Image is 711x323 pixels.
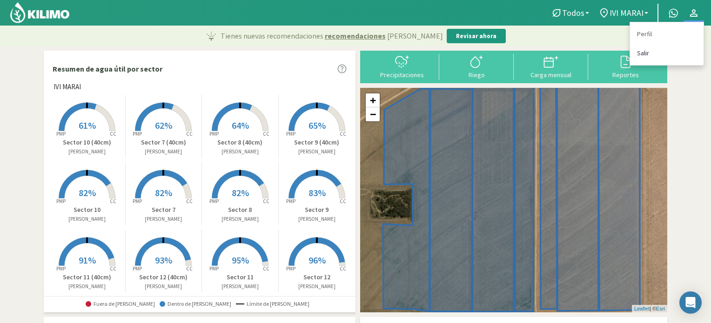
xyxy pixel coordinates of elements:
[232,254,249,266] span: 95%
[340,265,346,272] tspan: CC
[630,44,704,63] a: Salir
[309,254,326,266] span: 96%
[325,30,386,41] span: recomendaciones
[456,32,496,41] p: Revisar ahora
[160,301,231,307] span: Dentro de [PERSON_NAME]
[309,187,326,198] span: 83%
[632,305,667,313] div: | ©
[447,29,506,44] button: Revisar ahora
[155,187,172,198] span: 82%
[202,283,278,290] p: [PERSON_NAME]
[209,265,219,272] tspan: PMP
[187,198,193,204] tspan: CC
[279,138,355,147] p: Sector 9 (40cm)
[209,198,219,204] tspan: PMP
[79,119,96,131] span: 61%
[56,265,66,272] tspan: PMP
[56,198,66,204] tspan: PMP
[588,54,663,79] button: Reportes
[56,131,66,137] tspan: PMP
[126,283,202,290] p: [PERSON_NAME]
[133,131,142,137] tspan: PMP
[656,306,665,311] a: Esri
[187,265,193,272] tspan: CC
[126,148,202,156] p: [PERSON_NAME]
[562,8,584,18] span: Todos
[442,72,511,78] div: Riego
[133,198,142,204] tspan: PMP
[591,72,660,78] div: Reportes
[202,138,278,147] p: Sector 8 (40cm)
[366,107,380,121] a: Zoom out
[232,119,249,131] span: 64%
[53,63,162,74] p: Resumen de agua útil por sector
[155,254,172,266] span: 93%
[279,148,355,156] p: [PERSON_NAME]
[202,205,278,215] p: Sector 8
[516,72,585,78] div: Carga mensual
[133,265,142,272] tspan: PMP
[309,119,326,131] span: 65%
[279,205,355,215] p: Sector 9
[202,215,278,223] p: [PERSON_NAME]
[202,148,278,156] p: [PERSON_NAME]
[49,283,125,290] p: [PERSON_NAME]
[187,131,193,137] tspan: CC
[49,138,125,147] p: Sector 10 (40cm)
[155,119,172,131] span: 62%
[340,198,346,204] tspan: CC
[263,265,269,272] tspan: CC
[263,131,269,137] tspan: CC
[236,301,309,307] span: Límite de [PERSON_NAME]
[610,8,644,18] span: IVI MARAI
[630,25,704,44] a: Perfil
[365,54,439,79] button: Precipitaciones
[79,254,96,266] span: 91%
[126,138,202,147] p: Sector 7 (40cm)
[86,301,155,307] span: Fuera de [PERSON_NAME]
[514,54,588,79] button: Carga mensual
[286,131,295,137] tspan: PMP
[263,198,269,204] tspan: CC
[49,148,125,156] p: [PERSON_NAME]
[79,187,96,198] span: 82%
[387,30,443,41] span: [PERSON_NAME]
[439,54,514,79] button: Riego
[54,82,81,92] span: IVI MARAI
[110,198,116,204] tspan: CC
[49,272,125,282] p: Sector 11 (40cm)
[126,205,202,215] p: Sector 7
[634,306,650,311] a: Leaflet
[126,215,202,223] p: [PERSON_NAME]
[368,72,436,78] div: Precipitaciones
[49,215,125,223] p: [PERSON_NAME]
[286,265,295,272] tspan: PMP
[110,265,116,272] tspan: CC
[340,131,346,137] tspan: CC
[126,272,202,282] p: Sector 12 (40cm)
[49,205,125,215] p: Sector 10
[202,272,278,282] p: Sector 11
[279,215,355,223] p: [PERSON_NAME]
[9,1,70,24] img: Kilimo
[279,272,355,282] p: Sector 12
[279,283,355,290] p: [PERSON_NAME]
[286,198,295,204] tspan: PMP
[209,131,219,137] tspan: PMP
[110,131,116,137] tspan: CC
[221,30,443,41] p: Tienes nuevas recomendaciones
[366,93,380,107] a: Zoom in
[232,187,249,198] span: 82%
[679,291,702,314] div: Open Intercom Messenger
